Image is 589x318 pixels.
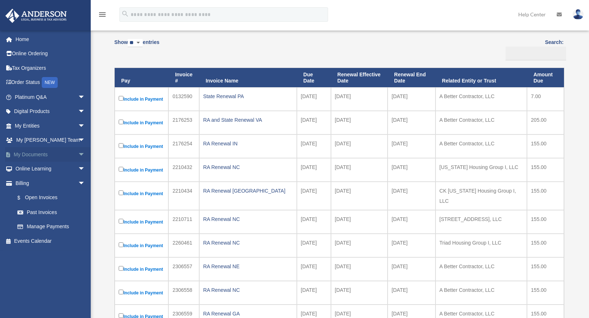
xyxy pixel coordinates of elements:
[331,210,388,234] td: [DATE]
[331,134,388,158] td: [DATE]
[119,189,164,198] label: Include in Payment
[168,257,199,281] td: 2306557
[435,257,527,281] td: A Better Contractor, LLC
[435,210,527,234] td: [STREET_ADDRESS], LLC
[78,147,93,162] span: arrow_drop_down
[435,234,527,257] td: Triad Housing Group I, LLC
[388,134,435,158] td: [DATE]
[119,142,164,151] label: Include in Payment
[168,210,199,234] td: 2210711
[168,281,199,305] td: 2306558
[435,87,527,111] td: A Better Contractor, LLC
[168,87,199,111] td: 0132590
[297,234,331,257] td: [DATE]
[119,241,164,250] label: Include in Payment
[331,111,388,134] td: [DATE]
[114,38,159,55] label: Show entries
[119,167,123,172] input: Include in Payment
[297,281,331,305] td: [DATE]
[506,47,566,60] input: Search:
[168,111,199,134] td: 2176253
[168,234,199,257] td: 2260461
[388,234,435,257] td: [DATE]
[331,281,388,305] td: [DATE]
[388,68,435,88] th: Renewal End Date: activate to sort column ascending
[119,266,123,271] input: Include in Payment
[503,38,564,60] label: Search:
[128,39,143,47] select: Showentries
[331,87,388,111] td: [DATE]
[78,104,93,119] span: arrow_drop_down
[527,210,564,234] td: 155.00
[5,118,96,133] a: My Entitiesarrow_drop_down
[119,96,123,101] input: Include in Payment
[119,313,123,318] input: Include in Payment
[203,138,293,149] div: RA Renewal IN
[203,214,293,224] div: RA Renewal NC
[331,158,388,182] td: [DATE]
[5,47,96,61] a: Online Ordering
[168,68,199,88] th: Invoice #: activate to sort column ascending
[297,182,331,210] td: [DATE]
[119,288,164,297] label: Include in Payment
[10,205,93,220] a: Past Invoices
[121,10,129,18] i: search
[5,61,96,75] a: Tax Organizers
[297,158,331,182] td: [DATE]
[168,134,199,158] td: 2176254
[119,118,164,127] label: Include in Payment
[199,68,297,88] th: Invoice Name: activate to sort column ascending
[5,104,96,119] a: Digital Productsarrow_drop_down
[5,133,96,148] a: My [PERSON_NAME] Teamarrow_drop_down
[119,120,123,124] input: Include in Payment
[388,87,435,111] td: [DATE]
[388,257,435,281] td: [DATE]
[5,234,96,248] a: Events Calendar
[527,158,564,182] td: 155.00
[5,32,96,47] a: Home
[119,242,123,247] input: Include in Payment
[21,193,25,202] span: $
[435,111,527,134] td: A Better Contractor, LLC
[388,111,435,134] td: [DATE]
[203,115,293,125] div: RA and State Renewal VA
[297,68,331,88] th: Due Date: activate to sort column ascending
[388,210,435,234] td: [DATE]
[78,118,93,133] span: arrow_drop_down
[435,182,527,210] td: CK [US_STATE] Housing Group I, LLC
[527,134,564,158] td: 155.00
[115,68,168,88] th: Pay: activate to sort column descending
[331,182,388,210] td: [DATE]
[331,68,388,88] th: Renewal Effective Date: activate to sort column ascending
[297,111,331,134] td: [DATE]
[435,68,527,88] th: Related Entity or Trust: activate to sort column ascending
[527,68,564,88] th: Amount Due: activate to sort column ascending
[119,190,123,195] input: Include in Payment
[78,176,93,191] span: arrow_drop_down
[119,265,164,274] label: Include in Payment
[527,87,564,111] td: 7.00
[78,90,93,105] span: arrow_drop_down
[203,261,293,271] div: RA Renewal NE
[119,165,164,174] label: Include in Payment
[5,147,96,162] a: My Documentsarrow_drop_down
[42,77,58,88] div: NEW
[119,143,123,148] input: Include in Payment
[78,133,93,148] span: arrow_drop_down
[527,257,564,281] td: 155.00
[331,234,388,257] td: [DATE]
[388,158,435,182] td: [DATE]
[527,234,564,257] td: 155.00
[203,285,293,295] div: RA Renewal NC
[331,257,388,281] td: [DATE]
[10,220,93,234] a: Manage Payments
[119,94,164,104] label: Include in Payment
[203,186,293,196] div: RA Renewal [GEOGRAPHIC_DATA]
[5,176,93,190] a: Billingarrow_drop_down
[435,134,527,158] td: A Better Contractor, LLC
[297,257,331,281] td: [DATE]
[435,281,527,305] td: A Better Contractor, LLC
[78,162,93,177] span: arrow_drop_down
[388,182,435,210] td: [DATE]
[119,219,123,224] input: Include in Payment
